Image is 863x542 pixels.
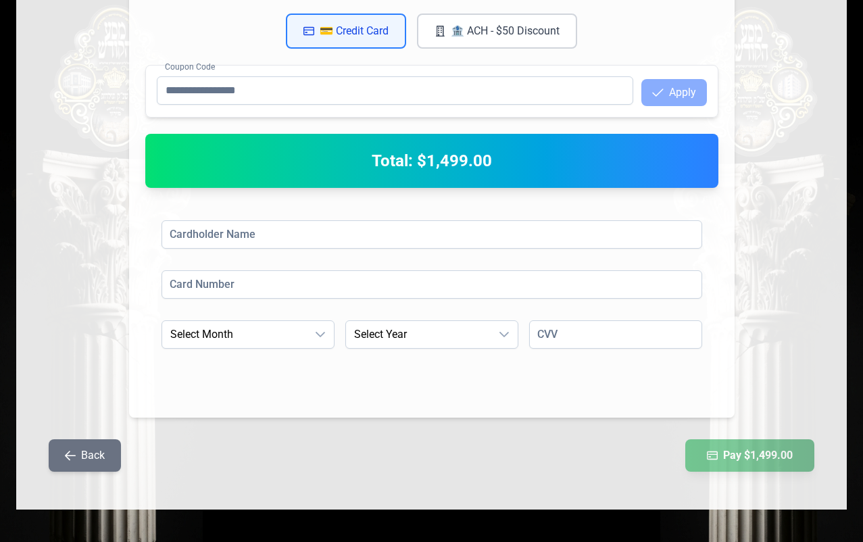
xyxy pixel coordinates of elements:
span: Select Year [346,321,491,348]
span: Select Month [162,321,307,348]
h2: Total: $1,499.00 [162,150,702,172]
button: 💳 Credit Card [286,14,406,49]
div: dropdown trigger [491,321,518,348]
button: Apply [641,79,707,106]
button: Back [49,439,121,472]
button: Pay $1,499.00 [685,439,814,472]
div: dropdown trigger [307,321,334,348]
button: 🏦 ACH - $50 Discount [417,14,577,49]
